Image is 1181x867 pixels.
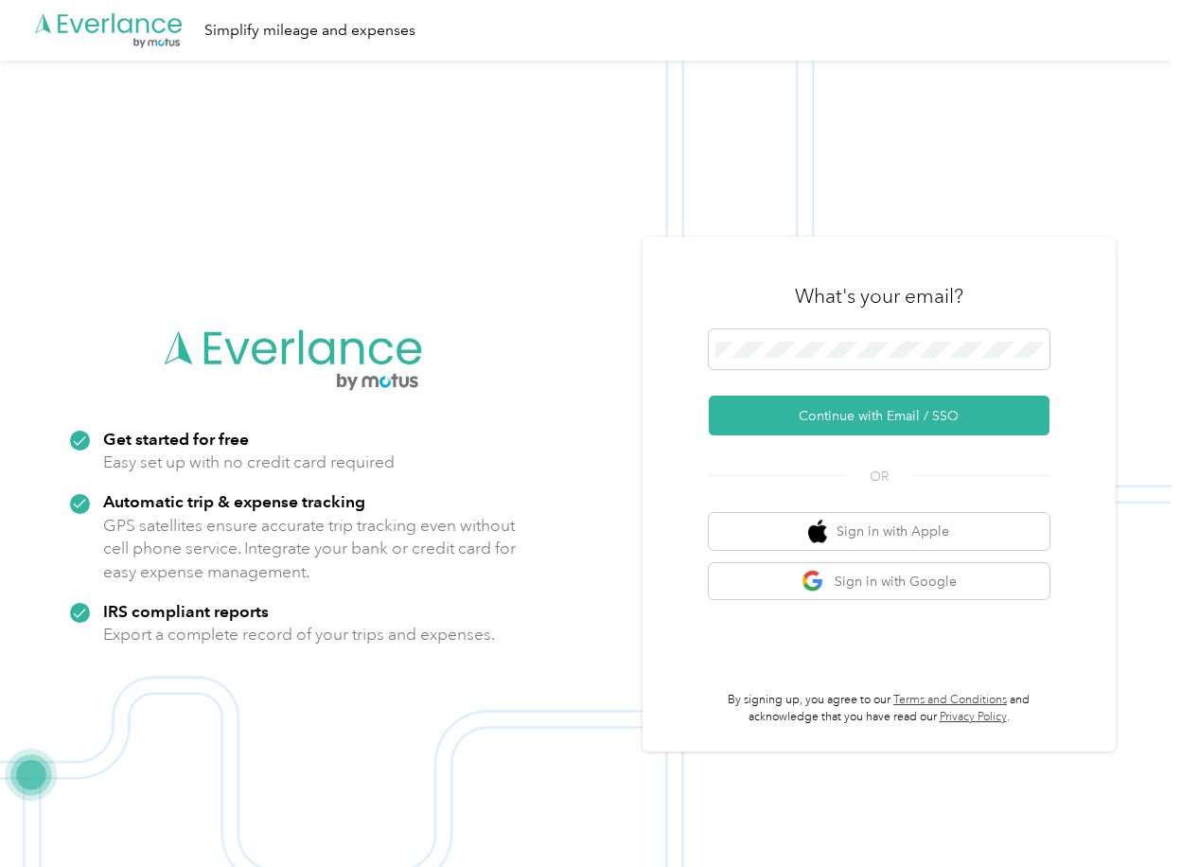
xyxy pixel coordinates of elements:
[103,491,365,511] strong: Automatic trip & expense tracking
[204,19,415,43] div: Simplify mileage and expenses
[103,623,495,646] p: Export a complete record of your trips and expenses.
[709,692,1049,725] p: By signing up, you agree to our and acknowledge that you have read our .
[846,467,912,487] span: OR
[940,710,1007,724] a: Privacy Policy
[103,514,517,584] p: GPS satellites ensure accurate trip tracking even without cell phone service. Integrate your bank...
[709,396,1049,435] button: Continue with Email / SSO
[795,283,963,310] h3: What's your email?
[103,601,269,621] strong: IRS compliant reports
[802,570,825,593] img: google logo
[709,513,1049,550] button: apple logoSign in with Apple
[709,563,1049,600] button: google logoSign in with Google
[1075,761,1181,867] iframe: Everlance-gr Chat Button Frame
[893,693,1007,707] a: Terms and Conditions
[808,520,827,543] img: apple logo
[103,451,395,474] p: Easy set up with no credit card required
[103,429,249,449] strong: Get started for free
